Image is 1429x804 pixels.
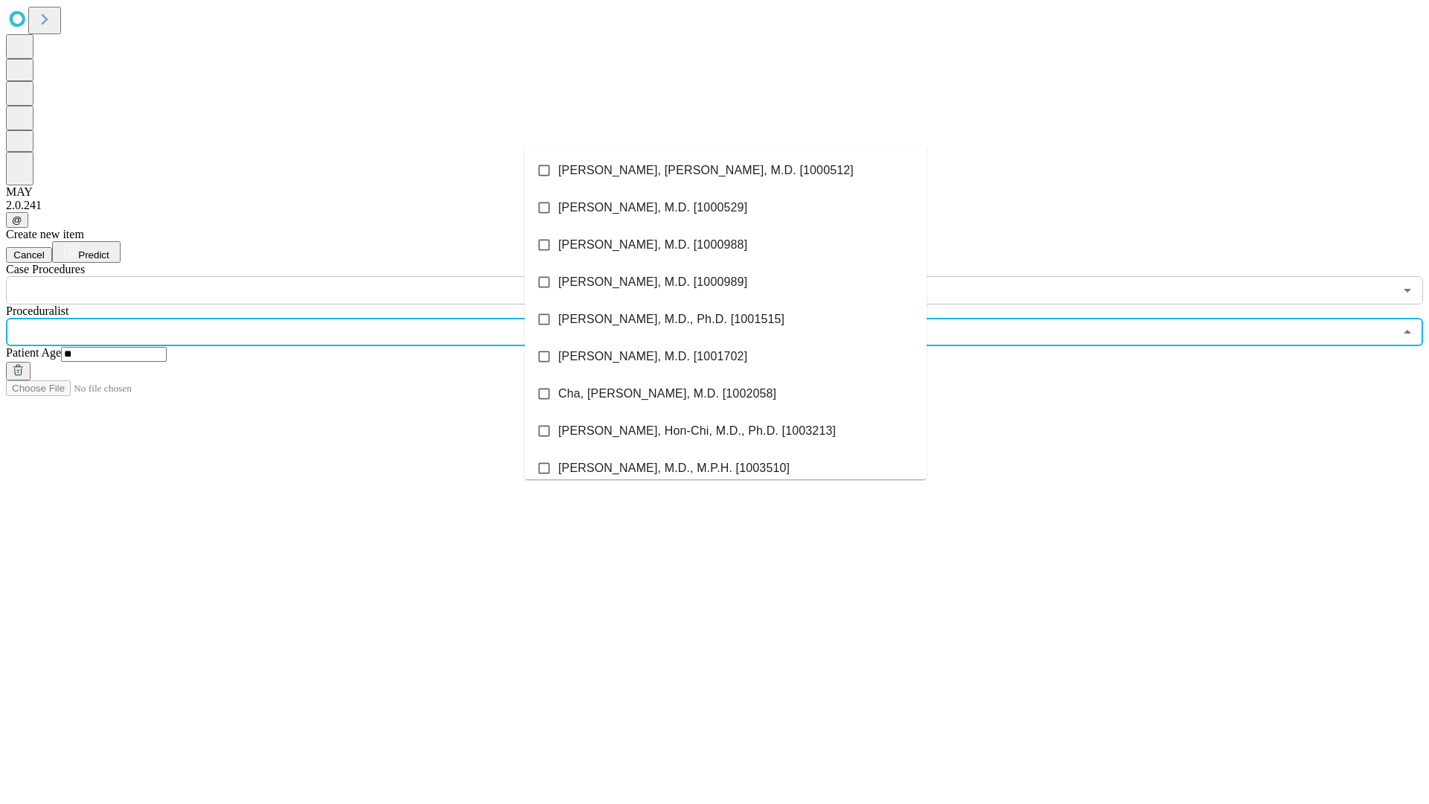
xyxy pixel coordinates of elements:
[6,185,1423,199] div: MAY
[558,162,854,179] span: [PERSON_NAME], [PERSON_NAME], M.D. [1000512]
[6,346,61,359] span: Patient Age
[6,212,28,228] button: @
[78,249,109,261] span: Predict
[558,310,784,328] span: [PERSON_NAME], M.D., Ph.D. [1001515]
[1397,322,1418,342] button: Close
[12,214,22,226] span: @
[52,241,121,263] button: Predict
[1397,280,1418,301] button: Open
[6,263,85,275] span: Scheduled Procedure
[6,199,1423,212] div: 2.0.241
[6,228,84,240] span: Create new item
[558,422,836,440] span: [PERSON_NAME], Hon-Chi, M.D., Ph.D. [1003213]
[6,304,68,317] span: Proceduralist
[558,459,790,477] span: [PERSON_NAME], M.D., M.P.H. [1003510]
[558,273,747,291] span: [PERSON_NAME], M.D. [1000989]
[558,385,776,403] span: Cha, [PERSON_NAME], M.D. [1002058]
[6,247,52,263] button: Cancel
[13,249,45,261] span: Cancel
[558,199,747,217] span: [PERSON_NAME], M.D. [1000529]
[558,348,747,366] span: [PERSON_NAME], M.D. [1001702]
[558,236,747,254] span: [PERSON_NAME], M.D. [1000988]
